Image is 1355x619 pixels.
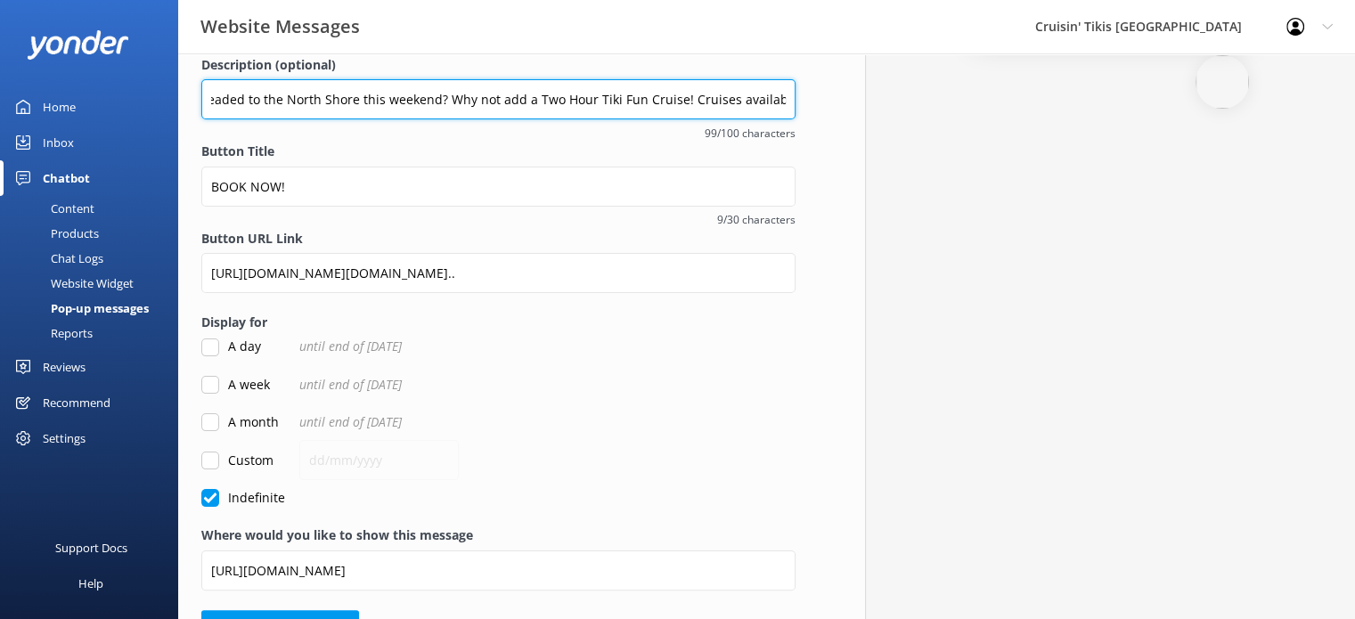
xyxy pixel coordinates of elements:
[201,313,796,332] label: Display for
[11,321,178,346] a: Reports
[43,420,86,456] div: Settings
[200,12,360,41] h3: Website Messages
[201,412,279,432] label: A month
[201,337,261,356] label: A day
[201,229,796,248] label: Button URL Link
[201,167,796,207] input: Button Title
[201,211,796,228] span: 9/30 characters
[11,221,178,246] a: Products
[11,271,178,296] a: Website Widget
[201,550,796,590] input: https://www.example.com/page
[11,296,178,321] a: Pop-up messages
[201,55,796,75] label: Description (optional)
[11,321,93,346] div: Reports
[201,142,796,161] label: Button Title
[78,566,103,601] div: Help
[201,451,273,470] label: Custom
[11,296,149,321] div: Pop-up messages
[11,246,103,271] div: Chat Logs
[43,385,110,420] div: Recommend
[11,196,178,221] a: Content
[299,412,402,432] span: until end of [DATE]
[201,488,285,508] label: Indefinite
[11,271,134,296] div: Website Widget
[43,349,86,385] div: Reviews
[11,196,94,221] div: Content
[201,525,796,545] label: Where would you like to show this message
[43,160,90,196] div: Chatbot
[299,440,459,480] input: dd/mm/yyyy
[201,253,796,293] input: Button URL
[55,530,127,566] div: Support Docs
[27,30,129,60] img: yonder-white-logo.png
[11,221,99,246] div: Products
[201,125,796,142] span: 99/100 characters
[43,89,76,125] div: Home
[201,79,796,119] input: Description
[43,125,74,160] div: Inbox
[11,246,178,271] a: Chat Logs
[299,375,402,395] span: until end of [DATE]
[299,337,402,356] span: until end of [DATE]
[201,375,270,395] label: A week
